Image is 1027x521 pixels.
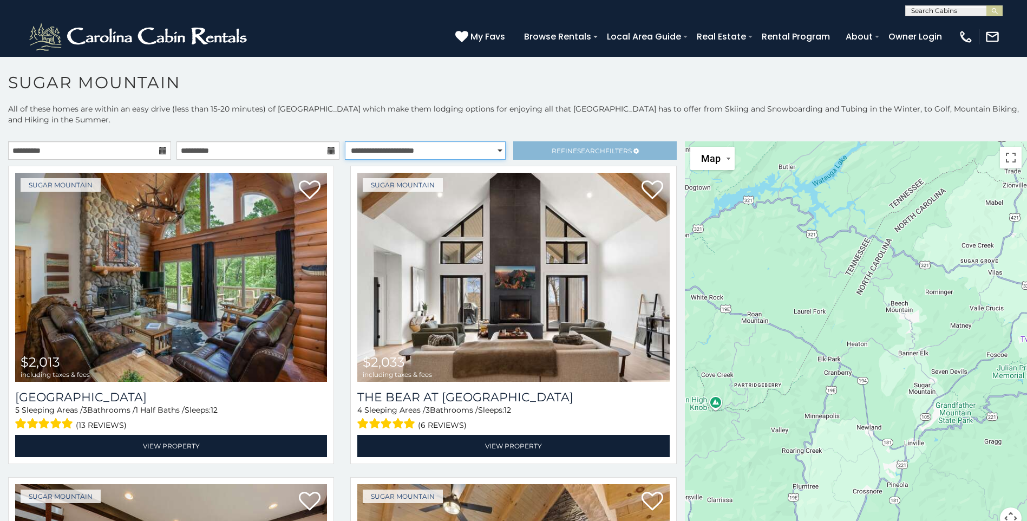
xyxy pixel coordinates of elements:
[76,418,127,432] span: (13 reviews)
[504,405,511,415] span: 12
[211,405,218,415] span: 12
[135,405,185,415] span: 1 Half Baths /
[363,371,432,378] span: including taxes & fees
[642,179,663,202] a: Add to favorites
[642,491,663,513] a: Add to favorites
[513,141,676,160] a: RefineSearchFilters
[357,390,669,405] a: The Bear At [GEOGRAPHIC_DATA]
[577,147,605,155] span: Search
[15,390,327,405] a: [GEOGRAPHIC_DATA]
[701,153,721,164] span: Map
[985,29,1000,44] img: mail-regular-white.png
[363,490,443,503] a: Sugar Mountain
[357,405,362,415] span: 4
[15,173,327,382] img: Grouse Moor Lodge
[690,147,735,170] button: Change map style
[299,179,320,202] a: Add to favorites
[840,27,878,46] a: About
[21,371,90,378] span: including taxes & fees
[363,354,405,370] span: $2,033
[357,390,669,405] h3: The Bear At Sugar Mountain
[15,390,327,405] h3: Grouse Moor Lodge
[299,491,320,513] a: Add to favorites
[1000,147,1022,168] button: Toggle fullscreen view
[357,405,669,432] div: Sleeping Areas / Bathrooms / Sleeps:
[21,178,101,192] a: Sugar Mountain
[21,354,60,370] span: $2,013
[83,405,87,415] span: 3
[756,27,835,46] a: Rental Program
[357,435,669,457] a: View Property
[958,29,973,44] img: phone-regular-white.png
[470,30,505,43] span: My Favs
[418,418,467,432] span: (6 reviews)
[15,435,327,457] a: View Property
[519,27,597,46] a: Browse Rentals
[15,405,327,432] div: Sleeping Areas / Bathrooms / Sleeps:
[27,21,252,53] img: White-1-2.png
[15,173,327,382] a: Grouse Moor Lodge $2,013 including taxes & fees
[363,178,443,192] a: Sugar Mountain
[455,30,508,44] a: My Favs
[552,147,632,155] span: Refine Filters
[601,27,686,46] a: Local Area Guide
[883,27,947,46] a: Owner Login
[691,27,751,46] a: Real Estate
[357,173,669,382] img: The Bear At Sugar Mountain
[357,173,669,382] a: The Bear At Sugar Mountain $2,033 including taxes & fees
[15,405,19,415] span: 5
[426,405,430,415] span: 3
[21,490,101,503] a: Sugar Mountain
